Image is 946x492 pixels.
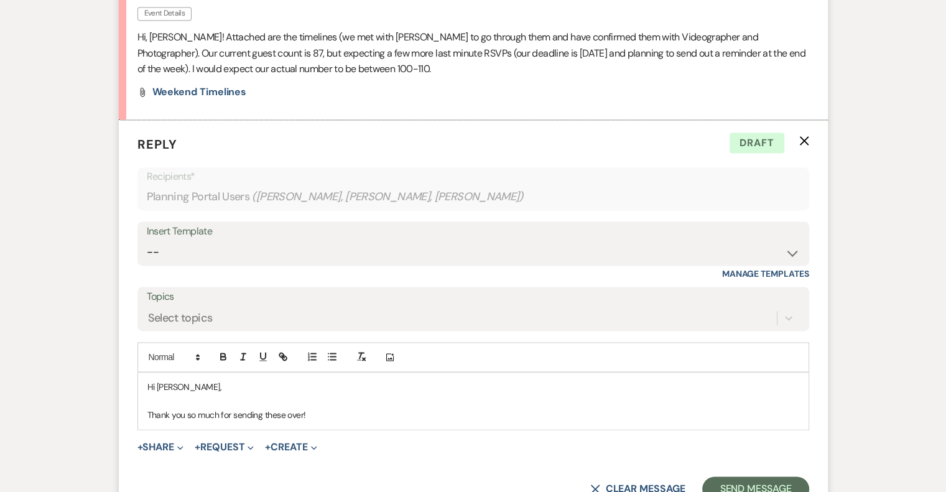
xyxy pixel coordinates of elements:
p: Recipients* [147,169,800,185]
span: Draft [730,132,784,154]
p: Hi, [PERSON_NAME]! Attached are the timelines (we met with [PERSON_NAME] to go through them and h... [137,29,809,77]
a: Weekend Timelines [152,87,247,97]
span: + [137,442,143,452]
button: Create [265,442,317,452]
div: Planning Portal Users [147,185,800,209]
div: Insert Template [147,223,800,241]
span: Reply [137,136,177,152]
span: + [265,442,271,452]
div: Select topics [148,310,213,327]
button: Share [137,442,184,452]
a: Manage Templates [722,268,809,279]
p: Thank you so much for sending these over! [147,408,799,422]
button: Request [195,442,254,452]
span: Event Details [137,7,192,20]
span: ( [PERSON_NAME], [PERSON_NAME], [PERSON_NAME] ) [252,188,524,205]
label: Topics [147,288,800,306]
span: + [195,442,200,452]
span: Weekend Timelines [152,85,247,98]
p: Hi [PERSON_NAME], [147,380,799,394]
